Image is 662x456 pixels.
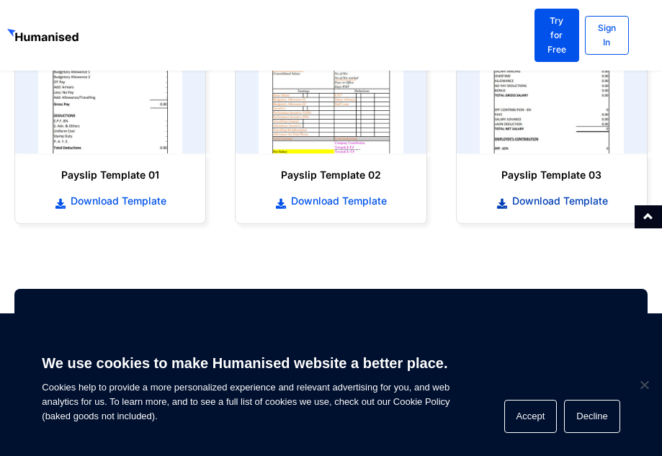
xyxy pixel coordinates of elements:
[585,16,630,55] a: Sign In
[471,193,632,209] a: Download Template
[7,29,81,44] img: GetHumanised Logo
[504,400,558,433] button: Accept
[67,194,166,208] span: Download Template
[30,193,191,209] a: Download Template
[250,193,411,209] a: Download Template
[287,194,387,208] span: Download Template
[564,400,619,433] button: Decline
[534,9,579,62] a: Try for Free
[42,353,449,373] h6: We use cookies to make Humanised website a better place.
[637,377,651,392] span: Decline
[471,168,632,182] h6: Payslip Template 03
[42,346,449,424] span: Cookies help to provide a more personalized experience and relevant advertising for you, and web ...
[250,168,411,182] h6: Payslip Template 02
[509,194,608,208] span: Download Template
[30,168,191,182] h6: Payslip Template 01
